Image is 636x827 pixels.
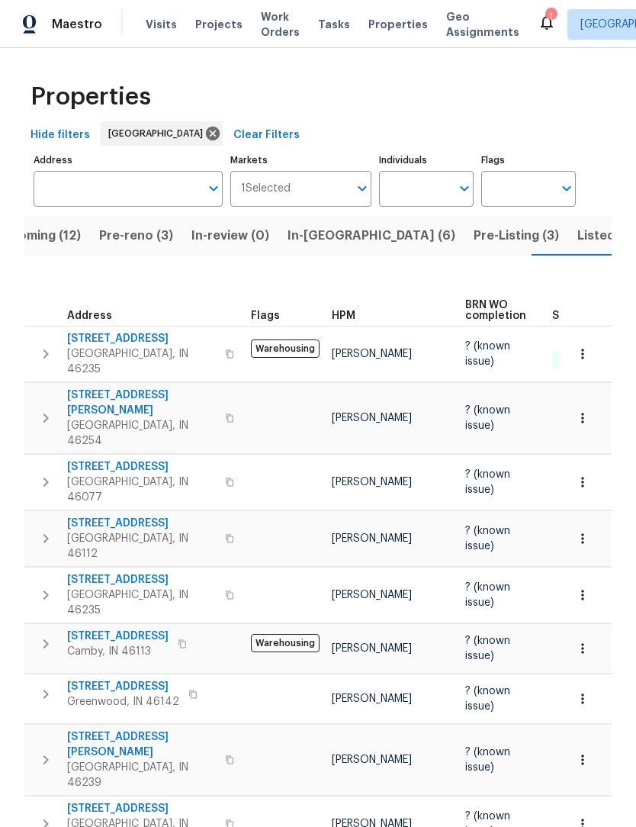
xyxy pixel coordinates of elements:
span: [GEOGRAPHIC_DATA], IN 46254 [67,418,216,449]
span: [STREET_ADDRESS] [67,801,216,816]
span: [PERSON_NAME] [332,477,412,488]
button: Open [352,178,373,199]
button: Hide filters [24,121,96,150]
span: [PERSON_NAME] [332,533,412,544]
span: [STREET_ADDRESS][PERSON_NAME] [67,729,216,760]
span: Tasks [318,19,350,30]
span: [STREET_ADDRESS] [67,572,216,587]
span: Properties [368,17,428,32]
button: Open [556,178,577,199]
span: Pre-reno (3) [99,225,173,246]
div: [GEOGRAPHIC_DATA] [101,121,223,146]
span: In-review (0) [191,225,269,246]
span: Warehousing [251,634,320,652]
span: [GEOGRAPHIC_DATA], IN 46239 [67,760,216,790]
span: ? (known issue) [465,636,510,661]
label: Markets [230,156,372,165]
span: [PERSON_NAME] [332,413,412,423]
span: Geo Assignments [446,9,519,40]
span: Camby, IN 46113 [67,644,169,659]
span: Work Orders [261,9,300,40]
span: ? (known issue) [465,341,510,367]
span: In-[GEOGRAPHIC_DATA] (6) [287,225,455,246]
span: [PERSON_NAME] [332,643,412,654]
span: [STREET_ADDRESS] [67,459,216,475]
span: [STREET_ADDRESS][PERSON_NAME] [67,388,216,418]
span: ? (known issue) [465,469,510,495]
span: [PERSON_NAME] [332,349,412,359]
span: Pre-Listing (3) [474,225,559,246]
span: ? (known issue) [465,405,510,431]
span: BRN WO completion [465,300,526,321]
span: [PERSON_NAME] [332,755,412,765]
span: [STREET_ADDRESS] [67,679,179,694]
span: ? (known issue) [465,747,510,773]
span: [GEOGRAPHIC_DATA] [108,126,209,141]
div: 1 [545,9,556,24]
span: [GEOGRAPHIC_DATA], IN 46112 [67,531,216,562]
span: Greenwood, IN 46142 [67,694,179,710]
span: HPM [332,311,355,321]
span: Summary [552,311,602,321]
span: [STREET_ADDRESS] [67,629,169,644]
label: Flags [481,156,576,165]
button: Open [203,178,224,199]
span: Address [67,311,112,321]
span: 1 Done [554,354,596,367]
span: Warehousing [251,339,320,358]
span: ? (known issue) [465,686,510,712]
span: [GEOGRAPHIC_DATA], IN 46077 [67,475,216,505]
span: Properties [31,89,151,105]
span: [PERSON_NAME] [332,590,412,600]
label: Address [34,156,223,165]
span: ? (known issue) [465,526,510,552]
span: Clear Filters [233,126,300,145]
span: Visits [146,17,177,32]
button: Open [454,178,475,199]
span: Maestro [52,17,102,32]
span: [STREET_ADDRESS] [67,331,216,346]
span: 1 Selected [241,182,291,195]
span: [STREET_ADDRESS] [67,516,216,531]
button: Clear Filters [227,121,306,150]
span: [GEOGRAPHIC_DATA], IN 46235 [67,346,216,377]
span: Flags [251,311,280,321]
span: Projects [195,17,243,32]
span: [PERSON_NAME] [332,693,412,704]
label: Individuals [379,156,474,165]
span: ? (known issue) [465,582,510,608]
span: Hide filters [31,126,90,145]
span: [GEOGRAPHIC_DATA], IN 46235 [67,587,216,618]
